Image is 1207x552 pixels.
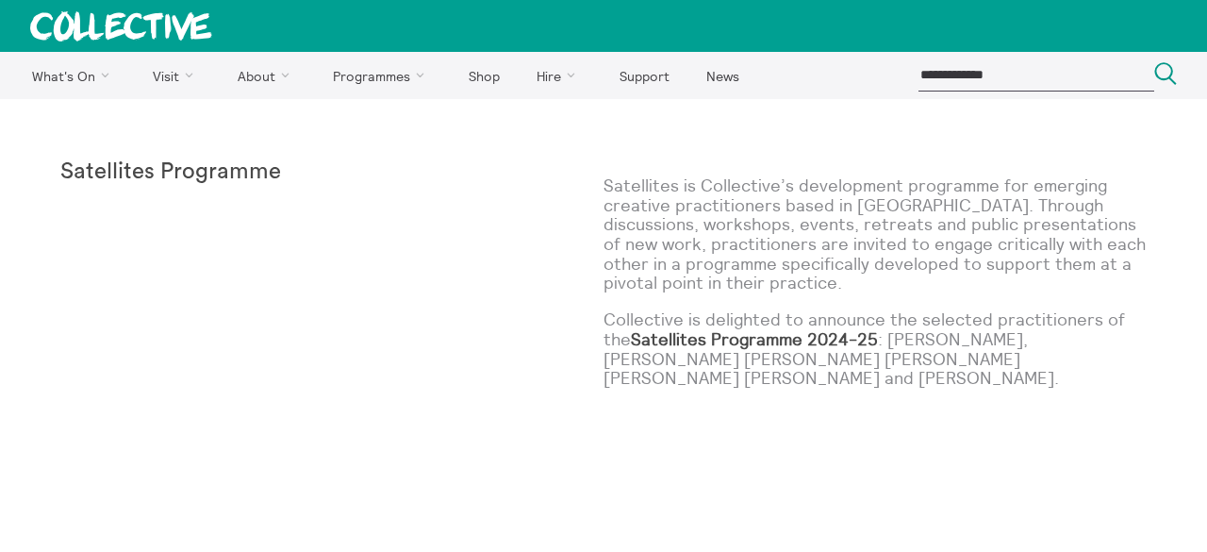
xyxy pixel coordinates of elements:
strong: Satellites Programme 2024-25 [631,328,878,350]
a: Shop [452,52,516,99]
p: Satellites is Collective’s development programme for emerging creative practitioners based in [GE... [603,176,1147,293]
a: News [689,52,755,99]
a: What's On [15,52,133,99]
a: Programmes [317,52,449,99]
a: Hire [521,52,600,99]
a: Visit [137,52,218,99]
strong: Satellites Programme [60,160,281,183]
p: Collective is delighted to announce the selected practitioners of the : [PERSON_NAME], [PERSON_NA... [603,310,1147,389]
a: Support [603,52,686,99]
a: About [221,52,313,99]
